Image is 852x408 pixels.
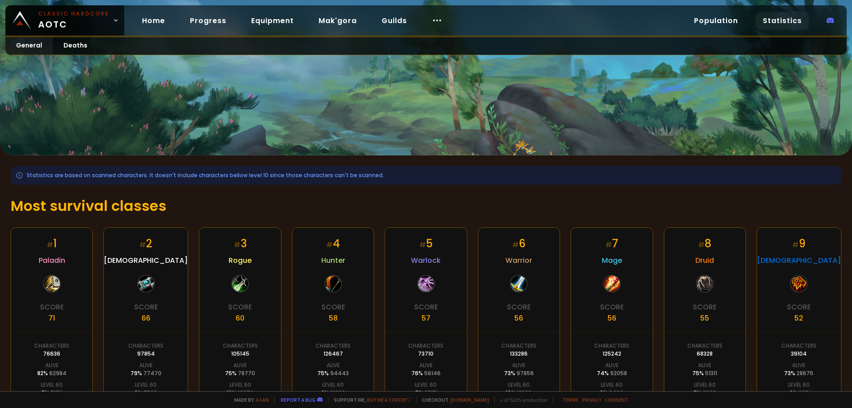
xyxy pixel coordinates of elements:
div: 5 % [415,389,437,397]
div: 1 [47,236,57,251]
a: Progress [183,12,233,30]
div: Level 60 [601,381,623,389]
span: AOTC [38,10,109,31]
small: # [698,240,705,250]
div: 57 [422,313,430,324]
span: 13320 [517,389,532,396]
small: # [605,240,612,250]
span: 77470 [143,369,162,377]
a: General [5,37,53,55]
small: # [419,240,426,250]
span: 3620 [703,389,716,396]
span: 51311 [705,369,717,377]
div: 74 % [597,369,627,377]
span: Druid [695,255,714,266]
div: 133286 [510,350,528,358]
div: 75 % [225,369,255,377]
span: Paladin [39,255,65,266]
div: Level 60 [41,381,63,389]
div: 8 % [134,389,157,397]
div: 76636 [43,350,60,358]
div: 105145 [231,350,249,358]
div: Score [228,301,252,313]
span: 10392 [330,389,345,396]
div: Score [40,301,64,313]
div: 125242 [603,350,621,358]
div: 56 [607,313,616,324]
div: 73710 [418,350,434,358]
div: 68328 [697,350,713,358]
span: 94443 [330,369,349,377]
span: [DEMOGRAPHIC_DATA] [757,255,841,266]
div: 10 % [227,389,253,397]
div: 10 % [506,389,532,397]
div: 8 % [600,389,623,397]
small: Classic Hardcore [38,10,109,18]
small: # [326,240,333,250]
div: Characters [316,342,351,350]
span: [DEMOGRAPHIC_DATA] [104,255,188,266]
div: Characters [34,342,69,350]
div: 79 % [130,369,162,377]
a: Guilds [375,12,414,30]
div: Level 60 [229,381,251,389]
div: Level 60 [694,381,716,389]
span: Mage [602,255,622,266]
div: Score [134,301,158,313]
span: 92058 [610,369,627,377]
div: Score [507,301,531,313]
a: Equipment [244,12,301,30]
span: 78770 [238,369,255,377]
div: 8 % [321,389,345,397]
div: Characters [128,342,163,350]
div: Alive [419,361,433,369]
div: Level 60 [415,381,437,389]
span: v. d752d5 - production [494,396,548,403]
div: Level 60 [322,381,344,389]
div: Alive [327,361,340,369]
div: Alive [698,361,711,369]
div: 97854 [137,350,155,358]
div: Alive [512,361,525,369]
div: 3 [234,236,247,251]
div: Level 60 [508,381,530,389]
a: Population [687,12,745,30]
div: 2 [139,236,152,251]
div: 73 % [504,369,534,377]
div: 75 % [317,369,349,377]
span: Rogue [229,255,252,266]
a: Report a bug [281,396,316,403]
div: Score [600,301,624,313]
a: Classic HardcoreAOTC [5,5,124,36]
div: Statistics are based on scanned characters. It doesn't include characters bellow level 10 since t... [11,166,841,185]
div: Characters [594,342,629,350]
span: 62984 [49,369,67,377]
div: Score [321,301,345,313]
div: Characters [501,342,536,350]
a: Terms [562,396,579,403]
h1: Most survival classes [11,195,841,217]
div: 6 % [789,389,809,397]
span: Made by [229,396,269,403]
a: Home [135,12,172,30]
a: Mak'gora [312,12,364,30]
div: Alive [45,361,59,369]
div: 5 [419,236,433,251]
span: Support me, [328,396,411,403]
div: 71 [48,313,55,324]
div: Alive [233,361,247,369]
a: Consent [605,396,628,403]
small: # [512,240,519,250]
span: Warrior [505,255,532,266]
div: Score [693,301,717,313]
span: 3515 [425,389,437,396]
div: Level 60 [135,381,157,389]
div: Characters [781,342,816,350]
span: 5172 [51,389,63,396]
div: 73 % [784,369,813,377]
small: # [234,240,241,250]
small: # [792,240,799,250]
span: Hunter [321,255,345,266]
a: [DOMAIN_NAME] [450,396,489,403]
div: 9 [792,236,805,251]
